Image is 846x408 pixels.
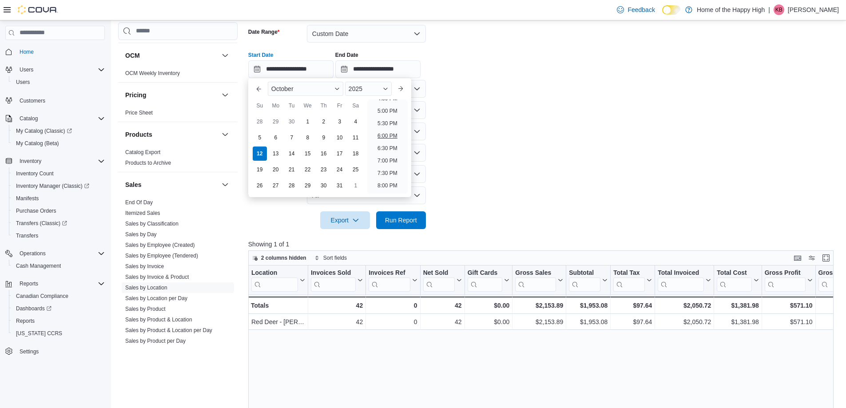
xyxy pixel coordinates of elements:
[269,131,283,145] div: day-6
[125,51,218,60] button: OCM
[125,306,166,312] a: Sales by Product
[658,269,711,292] button: Total Invoiced
[125,305,166,313] span: Sales by Product
[317,99,331,113] div: Th
[765,269,806,292] div: Gross Profit
[569,269,600,277] div: Subtotal
[317,178,331,193] div: day-30
[369,269,417,292] button: Invoices Ref
[515,269,563,292] button: Gross Sales
[2,45,108,58] button: Home
[12,77,33,87] a: Users
[249,253,310,263] button: 2 columns hidden
[269,115,283,129] div: day-29
[349,85,362,92] span: 2025
[16,278,105,289] span: Reports
[269,162,283,177] div: day-20
[20,250,46,257] span: Operations
[658,300,711,311] div: $2,050.72
[613,269,652,292] button: Total Tax
[125,70,180,77] span: OCM Weekly Inventory
[125,284,167,291] span: Sales by Location
[697,4,765,15] p: Home of the Happy High
[125,263,164,270] span: Sales by Invoice
[16,46,105,57] span: Home
[16,140,59,147] span: My Catalog (Beta)
[118,68,238,82] div: OCM
[253,99,267,113] div: Su
[323,254,347,261] span: Sort fields
[413,107,421,114] button: Open list of options
[2,277,108,290] button: Reports
[16,47,37,57] a: Home
[569,317,608,327] div: $1,953.08
[333,178,347,193] div: day-31
[16,64,37,75] button: Users
[515,269,556,277] div: Gross Sales
[251,269,298,277] div: Location
[118,147,238,172] div: Products
[16,64,105,75] span: Users
[220,129,230,140] button: Products
[301,147,315,161] div: day-15
[569,269,600,292] div: Subtotal
[317,147,331,161] div: day-16
[285,115,299,129] div: day-30
[125,210,160,216] a: Itemized Sales
[125,91,146,99] h3: Pricing
[2,63,108,76] button: Users
[125,149,160,155] a: Catalog Export
[515,269,556,292] div: Gross Sales
[385,216,417,225] span: Run Report
[285,178,299,193] div: day-28
[301,162,315,177] div: day-22
[125,273,189,281] span: Sales by Invoice & Product
[285,99,299,113] div: Tu
[269,147,283,161] div: day-13
[423,300,461,311] div: 42
[717,300,759,311] div: $1,381.98
[125,159,171,166] span: Products to Archive
[20,97,45,104] span: Customers
[423,317,461,327] div: 42
[349,147,363,161] div: day-18
[16,220,67,227] span: Transfers (Classic)
[2,155,108,167] button: Inventory
[125,274,189,280] a: Sales by Invoice & Product
[16,156,45,166] button: Inventory
[125,295,187,301] a: Sales by Location per Day
[125,242,195,249] span: Sales by Employee (Created)
[12,193,42,204] a: Manifests
[16,156,105,166] span: Inventory
[125,231,157,238] a: Sales by Day
[12,230,105,241] span: Transfers
[376,211,426,229] button: Run Report
[374,118,401,129] li: 5:30 PM
[16,305,52,312] span: Dashboards
[12,316,38,326] a: Reports
[16,113,41,124] button: Catalog
[311,300,363,311] div: 42
[335,51,358,59] label: End Date
[2,345,108,358] button: Settings
[252,82,266,96] button: Previous Month
[12,218,105,229] span: Transfers (Classic)
[717,269,759,292] button: Total Cost
[12,316,105,326] span: Reports
[248,240,840,249] p: Showing 1 of 1
[2,247,108,260] button: Operations
[317,162,331,177] div: day-23
[9,315,108,327] button: Reports
[821,253,831,263] button: Enter fullscreen
[374,168,401,178] li: 7:30 PM
[12,168,105,179] span: Inventory Count
[12,328,66,339] a: [US_STATE] CCRS
[9,137,108,150] button: My Catalog (Beta)
[220,50,230,61] button: OCM
[20,48,34,55] span: Home
[12,168,57,179] a: Inventory Count
[613,300,652,311] div: $97.64
[16,346,42,357] a: Settings
[9,230,108,242] button: Transfers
